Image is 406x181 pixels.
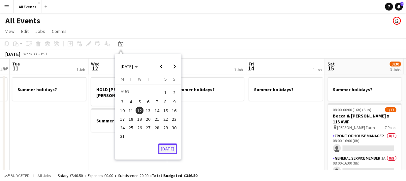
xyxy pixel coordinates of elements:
span: 19 [136,115,143,123]
h3: Summer holidays? [12,87,86,92]
button: 03-08-2026 [118,97,126,106]
span: W [138,76,141,82]
button: Choose month and year [118,61,141,72]
span: 7 [153,98,161,106]
button: 21-08-2026 [152,115,161,123]
h3: Summer holidays? [328,87,401,92]
button: 05-08-2026 [135,97,144,106]
button: 12-08-2026 [135,106,144,115]
span: S [164,76,167,82]
span: 28 [153,124,161,132]
button: 19-08-2026 [135,115,144,123]
span: T [147,76,149,82]
span: F [156,76,158,82]
span: Comms [52,28,67,34]
a: Jobs [33,27,48,36]
app-job-card: Summer holidays? [249,77,323,101]
span: 4 [127,98,135,106]
h3: Summer holidays? [91,118,165,124]
span: 26 [136,124,143,132]
span: 11 [11,65,20,72]
span: Sat [328,61,335,67]
span: S [173,76,175,82]
h3: Summer holidays? [170,87,244,92]
span: Week 33 [22,51,38,56]
span: 14 [248,65,254,72]
h1: All Events [5,16,40,26]
span: Fri [249,61,254,67]
button: 10-08-2026 [118,106,126,115]
div: BST [41,51,47,56]
div: 1 Job [77,67,85,72]
button: 07-08-2026 [152,97,161,106]
span: Budgeted [11,173,30,178]
span: 18 [127,115,135,123]
span: View [5,28,15,34]
a: 7 [395,3,403,11]
span: 31 [118,133,126,141]
button: 02-08-2026 [170,87,178,97]
button: 08-08-2026 [161,97,170,106]
button: 18-08-2026 [127,115,135,123]
span: Tue [12,61,20,67]
button: 27-08-2026 [144,123,152,132]
span: 20 [144,115,152,123]
button: 04-08-2026 [127,97,135,106]
span: 30 [170,124,178,132]
span: 14 [153,107,161,115]
a: View [3,27,17,36]
button: 20-08-2026 [144,115,152,123]
span: 13 [144,107,152,115]
button: 09-08-2026 [170,97,178,106]
span: 15 [162,107,170,115]
button: 15-08-2026 [161,106,170,115]
div: Summer holidays? [12,77,86,101]
span: [DATE] [121,64,133,69]
span: 12 [90,65,100,72]
span: 10 [118,107,126,115]
span: 23 [170,115,178,123]
button: 01-08-2026 [161,87,170,97]
span: T [130,76,132,82]
a: Edit [18,27,31,36]
button: [DATE] [158,143,177,154]
span: All jobs [36,173,52,178]
span: 11 [127,107,135,115]
button: 31-08-2026 [118,132,126,141]
app-job-card: Summer holidays? [91,108,165,132]
button: 14-08-2026 [152,106,161,115]
span: 9 [170,98,178,106]
button: Next month [168,60,181,73]
span: Total Budgeted £346.50 [152,173,197,178]
span: 15 [327,65,335,72]
span: M [120,76,124,82]
app-user-avatar: Lucy Hinks [393,17,401,25]
span: 5 [136,98,143,106]
span: 3 [118,98,126,106]
button: 22-08-2026 [161,115,170,123]
span: 08:00-00:00 (16h) (Sun) [333,107,371,112]
app-job-card: Summer holidays? [170,77,244,101]
span: 3/30 [390,62,401,66]
a: Comms [49,27,69,36]
button: 13-08-2026 [144,106,152,115]
app-job-card: HOLD [PERSON_NAME] and [PERSON_NAME] x 38 WAO [91,77,165,106]
span: 27 [144,124,152,132]
span: 1/17 [385,107,396,112]
span: 22 [162,115,170,123]
div: [DATE] [5,51,20,57]
div: 3 Jobs [390,67,400,72]
button: Budgeted [3,172,31,179]
button: 30-08-2026 [170,123,178,132]
button: 16-08-2026 [170,106,178,115]
span: 17 [118,115,126,123]
span: 25 [127,124,135,132]
span: Edit [21,28,29,34]
button: 28-08-2026 [152,123,161,132]
button: All Events [14,0,42,13]
span: [PERSON_NAME] Farm [337,125,375,130]
button: 23-08-2026 [170,115,178,123]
